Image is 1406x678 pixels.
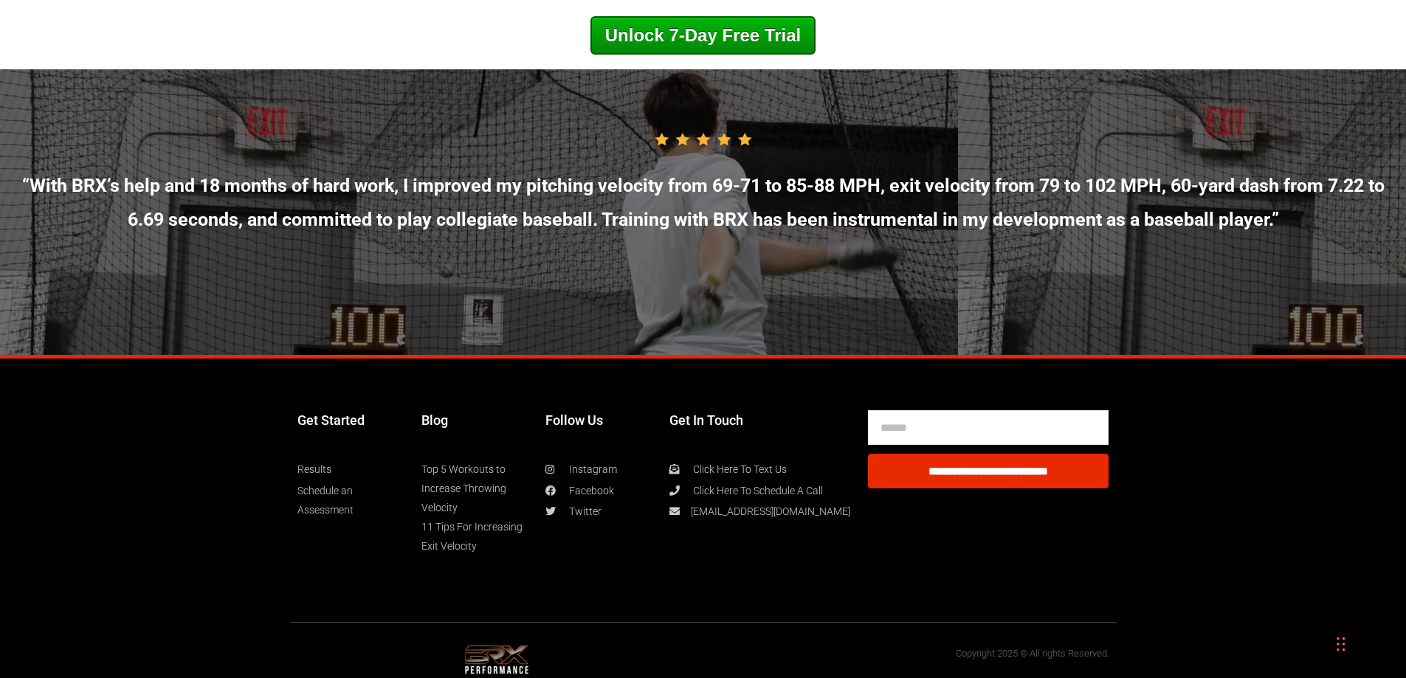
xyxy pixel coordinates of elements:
span: Twitter [558,502,602,521]
strong: “With BRX’s help and 18 months of hard work, I improved my pitching velocity from 69-71 to 85-88 ... [22,175,1385,230]
span: Click Here To Text Us [682,460,787,479]
a: Schedule an Assessment [297,481,407,519]
span: Instagram [558,460,617,479]
span: Facebook [558,481,614,500]
div: Navigation Menu [297,410,407,519]
span: [EMAIL_ADDRESS][DOMAIN_NAME] [680,502,850,521]
a: Instagram [545,460,655,479]
img: BRX Performance [452,645,541,674]
div: Drag [1337,622,1345,666]
a: Click Here To Text Us [669,460,850,479]
a: Results [297,460,331,479]
a: Twitter [545,502,655,521]
span: Click Here To Schedule A Call [682,481,823,500]
a: Top 5 Workouts to Increase Throwing Velocity [421,460,531,517]
iframe: Chat Widget [1196,519,1406,678]
a: Facebook [545,481,655,500]
h4: Blog [421,410,531,445]
a: Get Started [297,410,407,430]
img: 5-Stars-1 [648,83,759,194]
h4: Get In Touch [669,410,850,430]
span: Copyright 2025 © All rights Reserved. [956,648,1109,659]
a: Unlock 7-Day Free Trial [590,16,816,55]
h4: Follow Us [545,410,655,445]
a: Click Here To Schedule A Call [669,481,850,500]
a: 11 Tips For Increasing Exit Velocity [421,517,531,556]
